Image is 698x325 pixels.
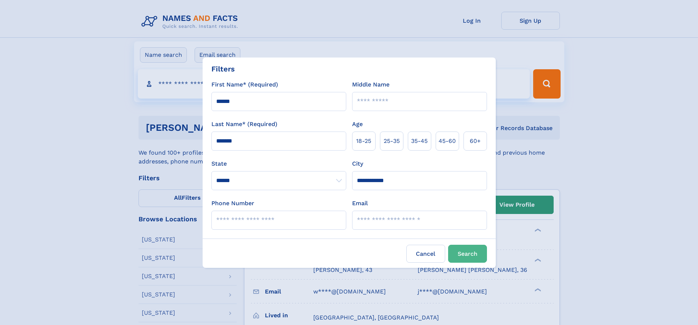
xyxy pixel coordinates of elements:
label: Phone Number [211,199,254,208]
label: Middle Name [352,80,389,89]
label: State [211,159,346,168]
label: Email [352,199,368,208]
button: Search [448,245,487,263]
span: 25‑35 [384,137,400,145]
span: 35‑45 [411,137,428,145]
label: First Name* (Required) [211,80,278,89]
label: City [352,159,363,168]
label: Age [352,120,363,129]
div: Filters [211,63,235,74]
span: 18‑25 [356,137,371,145]
label: Last Name* (Required) [211,120,277,129]
span: 60+ [470,137,481,145]
label: Cancel [406,245,445,263]
span: 45‑60 [439,137,456,145]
